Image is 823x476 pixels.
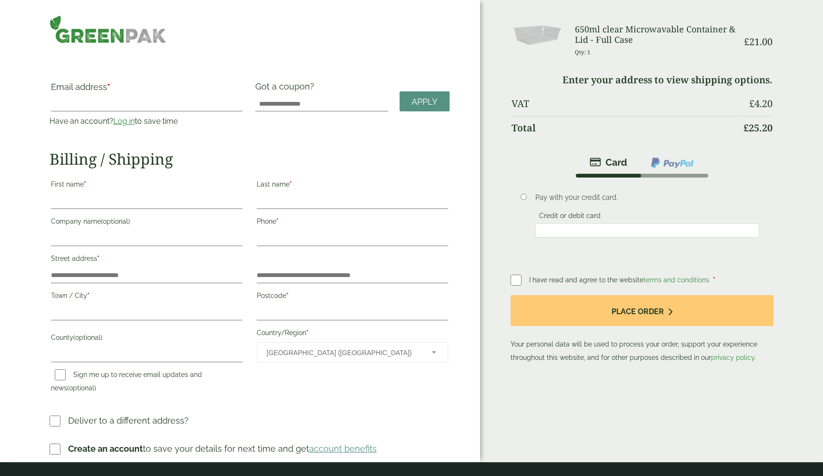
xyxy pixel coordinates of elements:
[67,384,96,392] span: (optional)
[286,292,289,299] abbr: required
[575,24,737,45] h3: 650ml clear Microwavable Container & Lid - Full Case
[749,97,773,110] bdi: 4.20
[512,92,737,115] th: VAT
[650,157,694,169] img: ppcp-gateway.png
[711,354,754,361] a: privacy policy
[267,343,419,363] span: United Kingdom (UK)
[511,295,773,326] button: Place order
[257,342,448,362] span: Country/Region
[535,192,759,203] p: Pay with your credit card.
[744,35,749,48] span: £
[257,215,448,231] label: Phone
[306,329,309,337] abbr: required
[290,180,292,188] abbr: required
[97,255,100,262] abbr: required
[575,49,591,56] small: Qty: 1
[255,81,318,96] label: Got a coupon?
[51,215,242,231] label: Company name
[538,226,756,235] iframe: Secure card payment input frame
[411,97,438,107] span: Apply
[643,276,709,284] a: terms and conditions
[87,292,90,299] abbr: required
[512,69,773,91] td: Enter your address to view shipping options.
[51,178,242,194] label: First name
[84,180,86,188] abbr: required
[51,331,242,347] label: County
[68,442,377,455] p: to save your details for next time and get
[257,178,448,194] label: Last name
[512,116,737,139] th: Total
[68,444,143,454] strong: Create an account
[713,276,715,284] abbr: required
[743,121,749,134] span: £
[257,326,448,342] label: Country/Region
[101,218,130,225] span: (optional)
[55,369,66,380] input: Sign me up to receive email updates and news(optional)
[107,82,110,92] abbr: required
[113,117,135,126] a: Log in
[50,116,244,127] p: Have an account? to save time
[68,414,189,427] p: Deliver to a different address?
[50,150,450,168] h2: Billing / Shipping
[50,15,166,43] img: GreenPak Supplies
[276,218,279,225] abbr: required
[529,276,711,284] span: I have read and agree to the website
[51,289,242,305] label: Town / City
[511,295,773,364] p: Your personal data will be used to process your order, support your experience throughout this we...
[744,35,773,48] bdi: 21.00
[73,334,102,341] span: (optional)
[590,157,627,168] img: stripe.png
[309,444,377,454] a: account benefits
[535,212,604,222] label: Credit or debit card
[400,91,450,112] a: Apply
[749,97,754,110] span: £
[743,121,773,134] bdi: 25.20
[257,289,448,305] label: Postcode
[51,371,202,395] label: Sign me up to receive email updates and news
[51,252,242,268] label: Street address
[51,83,242,96] label: Email address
